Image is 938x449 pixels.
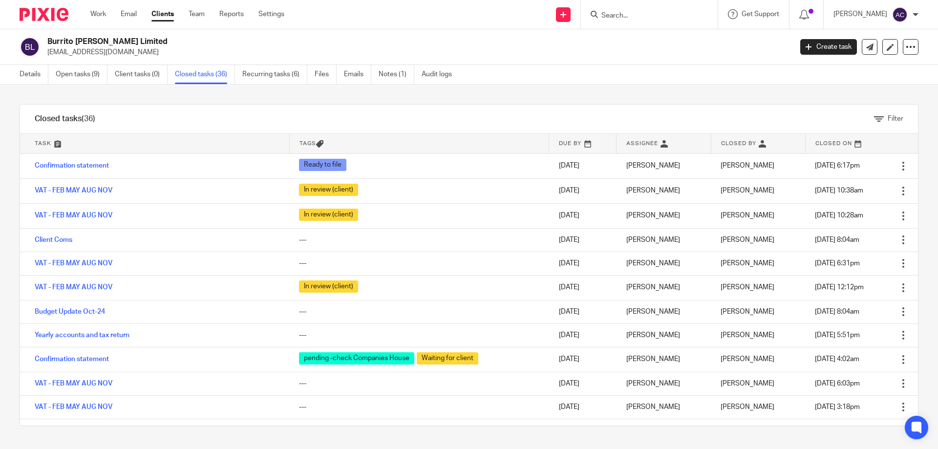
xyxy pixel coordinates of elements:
td: [DATE] [549,275,617,300]
p: [PERSON_NAME] [833,9,887,19]
a: Confirmation statement [35,162,109,169]
td: [PERSON_NAME] [617,347,711,372]
span: [PERSON_NAME] [721,356,774,363]
span: In review (client) [299,280,358,293]
a: Closed tasks (36) [175,65,235,84]
a: VAT - FEB MAY AUG NOV [35,284,112,291]
span: [DATE] 5:51pm [815,332,860,339]
td: [PERSON_NAME] [617,372,711,395]
span: Waiting for client [417,352,478,364]
td: [DATE] [549,372,617,395]
span: [PERSON_NAME] [721,187,774,194]
td: [DATE] [549,347,617,372]
td: [PERSON_NAME] [617,228,711,252]
h1: Closed tasks [35,114,95,124]
td: [PERSON_NAME] [617,300,711,323]
span: [DATE] 6:17pm [815,162,860,169]
div: --- [299,379,539,388]
td: [DATE] [549,252,617,275]
span: In review (client) [299,209,358,221]
td: [DATE] [549,228,617,252]
th: Tags [289,134,549,153]
a: Yearly accounts and tax return [35,332,129,339]
td: [DATE] [549,300,617,323]
td: [PERSON_NAME] [617,395,711,419]
a: Reports [219,9,244,19]
span: [DATE] 6:03pm [815,380,860,387]
span: [DATE] 3:18pm [815,404,860,410]
span: [PERSON_NAME] [721,380,774,387]
a: Clients [151,9,174,19]
span: [PERSON_NAME] [721,404,774,410]
td: [PERSON_NAME] [617,275,711,300]
td: [PERSON_NAME] [617,153,711,178]
td: [DATE] [549,395,617,419]
a: Files [315,65,337,84]
div: --- [299,307,539,317]
a: VAT - FEB MAY AUG NOV [35,380,112,387]
a: Team [189,9,205,19]
span: [PERSON_NAME] [721,212,774,219]
span: [DATE] 8:04am [815,236,859,243]
a: Confirmation statement [35,356,109,363]
span: Filter [888,115,903,122]
a: Work [90,9,106,19]
a: Audit logs [422,65,459,84]
span: (36) [82,115,95,123]
a: Settings [258,9,284,19]
td: [PERSON_NAME] [617,323,711,347]
span: In review (client) [299,184,358,196]
img: Pixie [20,8,68,21]
a: Open tasks (9) [56,65,107,84]
span: [DATE] 12:12pm [815,284,864,291]
div: --- [299,330,539,340]
a: Emails [344,65,371,84]
td: [DATE] [549,178,617,203]
td: [DATE] [549,323,617,347]
span: [PERSON_NAME] [721,236,774,243]
span: [PERSON_NAME] [721,162,774,169]
h2: Burrito [PERSON_NAME] Limited [47,37,638,47]
a: VAT - FEB MAY AUG NOV [35,212,112,219]
span: [DATE] 10:28am [815,212,863,219]
span: [PERSON_NAME] [721,260,774,267]
a: Details [20,65,48,84]
p: [EMAIL_ADDRESS][DOMAIN_NAME] [47,47,786,57]
td: [DATE] [549,153,617,178]
span: [DATE] 6:31pm [815,260,860,267]
div: --- [299,402,539,412]
a: Recurring tasks (6) [242,65,307,84]
a: VAT - FEB MAY AUG NOV [35,187,112,194]
img: svg%3E [20,37,40,57]
div: --- [299,426,539,435]
span: Get Support [742,11,779,18]
td: [PERSON_NAME] [617,178,711,203]
img: svg%3E [892,7,908,22]
a: Notes (1) [379,65,414,84]
td: [PERSON_NAME] [617,252,711,275]
span: [PERSON_NAME] [721,308,774,315]
span: pending -check Companies House [299,352,414,364]
span: [DATE] 8:04am [815,308,859,315]
span: Ready to file [299,159,346,171]
a: Budget Update Oct-24 [35,308,105,315]
span: [PERSON_NAME] [721,332,774,339]
span: [PERSON_NAME] [721,284,774,291]
a: VAT - FEB MAY AUG NOV [35,260,112,267]
a: Client tasks (0) [115,65,168,84]
td: [DATE] [549,419,617,442]
a: Email [121,9,137,19]
td: [PERSON_NAME] [617,419,711,442]
a: Create task [800,39,857,55]
a: Client Coms [35,236,72,243]
div: --- [299,235,539,245]
td: [DATE] [549,203,617,228]
div: --- [299,258,539,268]
span: [DATE] 10:38am [815,187,863,194]
span: [DATE] 4:02am [815,356,859,363]
input: Search [600,12,688,21]
a: VAT - FEB MAY AUG NOV [35,404,112,410]
td: [PERSON_NAME] [617,203,711,228]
